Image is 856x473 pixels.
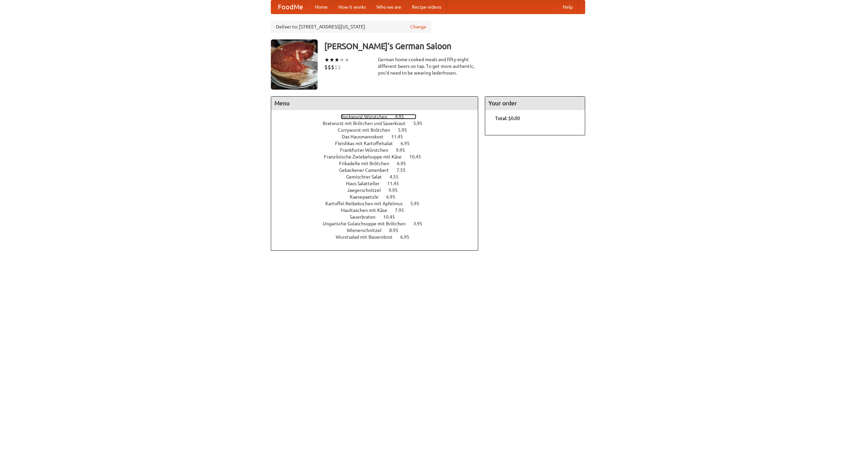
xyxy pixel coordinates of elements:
[346,174,411,180] a: Gemischter Salat 4.55
[347,188,410,193] a: Jaegerschnitzel 9.95
[346,181,386,186] span: Haus Salatteller
[339,56,344,64] li: ★
[323,121,412,126] span: Bratwurst mit Brötchen und Sauerkraut
[397,167,412,173] span: 7.55
[324,154,433,159] a: Französische Zwiebelsuppe mit Käse 10.45
[271,97,478,110] h4: Menu
[341,208,416,213] a: Maultaschen mit Käse 7.95
[389,228,405,233] span: 8.95
[334,56,339,64] li: ★
[339,167,396,173] span: Gebackener Camenbert
[338,127,419,133] a: Currywurst mit Brötchen 5.95
[334,64,338,71] li: $
[333,0,371,14] a: How it works
[324,64,328,71] li: $
[329,56,334,64] li: ★
[389,188,404,193] span: 9.95
[340,147,417,153] a: Frankfurter Würstchen 9.95
[347,188,388,193] span: Jaegerschnitzel
[346,181,411,186] a: Haus Salatteller 11.45
[338,127,397,133] span: Currywurst mit Brötchen
[395,208,411,213] span: 7.95
[413,221,429,226] span: 3.95
[396,147,412,153] span: 9.95
[341,114,394,119] span: Bockwurst Würstchen
[340,147,395,153] span: Frankfurter Würstchen
[324,56,329,64] li: ★
[342,134,390,139] span: Das Hausmannskost
[495,116,520,121] b: Total: $0.00
[401,141,416,146] span: 6.95
[350,214,382,220] span: Sauerbraten
[557,0,578,14] a: Help
[341,208,394,213] span: Maultaschen mit Käse
[335,141,422,146] a: Fleishkas mit Kartoffelsalat 6.95
[325,201,432,206] a: Kartoffel Reibekuchen mit Apfelmus 5.95
[383,214,402,220] span: 10.45
[386,194,402,200] span: 6.95
[271,39,318,90] img: angular.jpg
[323,221,412,226] span: Ungarische Gulaschsuppe mit Brötchen
[336,234,422,240] a: Wurstsalad mit Bauernbrot 6.95
[271,21,431,33] div: Deliver to: [STREET_ADDRESS][US_STATE]
[323,221,435,226] a: Ungarische Gulaschsuppe mit Brötchen 3.95
[407,0,447,14] a: Recipe videos
[390,174,405,180] span: 4.55
[347,228,411,233] a: Wienerschnitzel 8.95
[335,141,400,146] span: Fleishkas mit Kartoffelsalat
[409,154,428,159] span: 10.45
[331,64,334,71] li: $
[325,201,409,206] span: Kartoffel Reibekuchen mit Apfelmus
[395,114,411,119] span: 4.95
[338,64,341,71] li: $
[271,0,310,14] a: FoodMe
[324,154,408,159] span: Französische Zwiebelsuppe mit Käse
[391,134,410,139] span: 11.45
[339,161,418,166] a: Frikadelle mit Brötchen 6.95
[346,174,389,180] span: Gemischter Salat
[410,201,426,206] span: 5.95
[310,0,333,14] a: Home
[350,194,385,200] span: Kaesepaetzle
[339,167,418,173] a: Gebackener Camenbert 7.55
[328,64,331,71] li: $
[387,181,406,186] span: 11.45
[323,121,435,126] a: Bratwurst mit Brötchen und Sauerkraut 5.95
[324,39,585,53] h3: [PERSON_NAME]'s German Saloon
[410,23,426,30] a: Change
[350,214,407,220] a: Sauerbraten 10.45
[378,56,478,76] div: German home-cooked meals and fifty-eight different beers on tap. To get more authentic, you'd nee...
[341,114,416,119] a: Bockwurst Würstchen 4.95
[347,228,388,233] span: Wienerschnitzel
[413,121,429,126] span: 5.95
[339,161,396,166] span: Frikadelle mit Brötchen
[397,161,413,166] span: 6.95
[400,234,416,240] span: 6.95
[350,194,408,200] a: Kaesepaetzle 6.95
[371,0,407,14] a: Who we are
[398,127,414,133] span: 5.95
[485,97,585,110] h4: Your order
[342,134,415,139] a: Das Hausmannskost 11.45
[336,234,399,240] span: Wurstsalad mit Bauernbrot
[344,56,349,64] li: ★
